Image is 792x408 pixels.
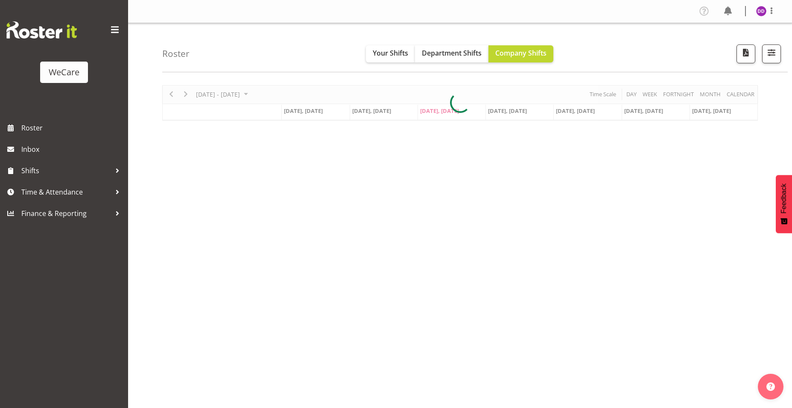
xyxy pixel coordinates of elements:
[21,207,111,220] span: Finance & Reporting
[21,121,124,134] span: Roster
[21,143,124,156] span: Inbox
[21,164,111,177] span: Shifts
[736,44,755,63] button: Download a PDF of the roster according to the set date range.
[776,175,792,233] button: Feedback - Show survey
[495,48,547,58] span: Company Shifts
[780,183,788,213] span: Feedback
[422,48,482,58] span: Department Shifts
[6,21,77,38] img: Rosterit website logo
[415,45,488,62] button: Department Shifts
[366,45,415,62] button: Your Shifts
[488,45,553,62] button: Company Shifts
[21,186,111,198] span: Time & Attendance
[766,382,775,391] img: help-xxl-2.png
[49,66,79,79] div: WeCare
[762,44,781,63] button: Filter Shifts
[162,49,190,59] h4: Roster
[373,48,408,58] span: Your Shifts
[756,6,766,16] img: demi-dumitrean10946.jpg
